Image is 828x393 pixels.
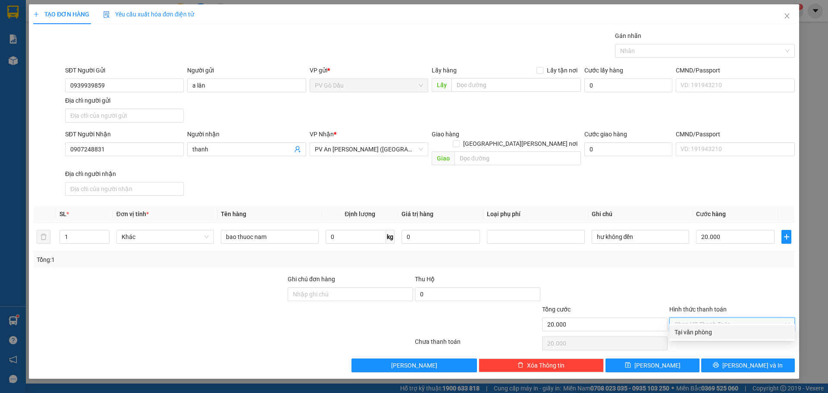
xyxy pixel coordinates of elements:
[455,151,581,165] input: Dọc đường
[432,67,457,74] span: Lấy hàng
[676,129,794,139] div: CMND/Passport
[605,358,699,372] button: save[PERSON_NAME]
[452,78,581,92] input: Dọc đường
[781,230,791,244] button: plus
[391,361,437,370] span: [PERSON_NAME]
[775,4,799,28] button: Close
[315,143,423,156] span: PV An Sương (Hàng Hóa)
[543,66,581,75] span: Lấy tận nơi
[588,206,693,223] th: Ghi chú
[584,79,672,92] input: Cước lấy hàng
[103,11,110,18] img: icon
[401,211,433,217] span: Giá trị hàng
[415,276,435,283] span: Thu Hộ
[65,129,184,139] div: SĐT Người Nhận
[696,211,726,217] span: Cước hàng
[221,230,318,244] input: VD: Bàn, Ghế
[701,358,795,372] button: printer[PERSON_NAME] và In
[479,358,604,372] button: deleteXóa Thông tin
[65,182,184,196] input: Địa chỉ của người nhận
[584,142,672,156] input: Cước giao hàng
[592,230,689,244] input: Ghi Chú
[37,230,50,244] button: delete
[401,230,480,244] input: 0
[669,306,727,313] label: Hình thức thanh toán
[310,66,428,75] div: VP gửi
[625,362,631,369] span: save
[784,13,790,19] span: close
[60,211,66,217] span: SL
[483,206,588,223] th: Loại phụ phí
[782,233,790,240] span: plus
[527,361,565,370] span: Xóa Thông tin
[345,211,375,217] span: Định lượng
[713,362,719,369] span: printer
[722,361,783,370] span: [PERSON_NAME] và In
[288,276,335,283] label: Ghi chú đơn hàng
[187,129,306,139] div: Người nhận
[676,66,794,75] div: CMND/Passport
[65,66,184,75] div: SĐT Người Gửi
[33,11,89,18] span: TẠO ĐƠN HÀNG
[634,361,681,370] span: [PERSON_NAME]
[294,146,301,153] span: user-add
[414,337,541,352] div: Chưa thanh toán
[288,287,413,301] input: Ghi chú đơn hàng
[584,67,623,74] label: Cước lấy hàng
[65,169,184,179] div: Địa chỉ người nhận
[65,109,184,123] input: Địa chỉ của người gửi
[37,255,320,264] div: Tổng: 1
[310,131,334,138] span: VP Nhận
[221,211,246,217] span: Tên hàng
[351,358,477,372] button: [PERSON_NAME]
[584,131,627,138] label: Cước giao hàng
[122,230,209,243] span: Khác
[65,96,184,105] div: Địa chỉ người gửi
[542,306,571,313] span: Tổng cước
[386,230,395,244] span: kg
[432,131,459,138] span: Giao hàng
[116,211,149,217] span: Đơn vị tính
[315,79,423,92] span: PV Gò Dầu
[103,11,194,18] span: Yêu cầu xuất hóa đơn điện tử
[615,32,641,39] label: Gán nhãn
[460,139,581,148] span: [GEOGRAPHIC_DATA][PERSON_NAME] nơi
[33,11,39,17] span: plus
[432,151,455,165] span: Giao
[674,327,790,337] div: Tại văn phòng
[517,362,524,369] span: delete
[432,78,452,92] span: Lấy
[187,66,306,75] div: Người gửi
